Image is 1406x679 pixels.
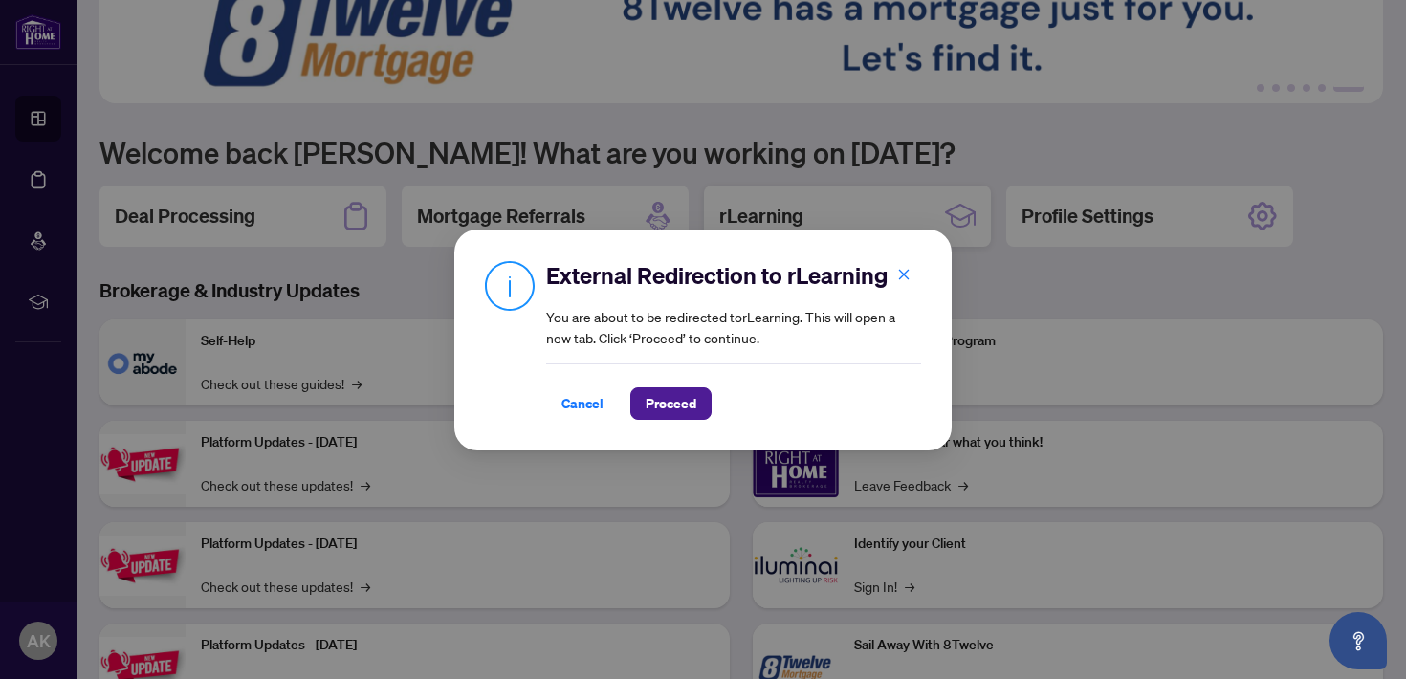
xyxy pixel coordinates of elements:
h2: External Redirection to rLearning [546,260,921,291]
button: Cancel [546,387,619,420]
div: You are about to be redirected to rLearning . This will open a new tab. Click ‘Proceed’ to continue. [546,260,921,420]
span: close [897,267,911,280]
button: Open asap [1329,612,1387,669]
button: Proceed [630,387,712,420]
span: Proceed [646,388,696,419]
img: Info Icon [485,260,535,311]
span: Cancel [561,388,604,419]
